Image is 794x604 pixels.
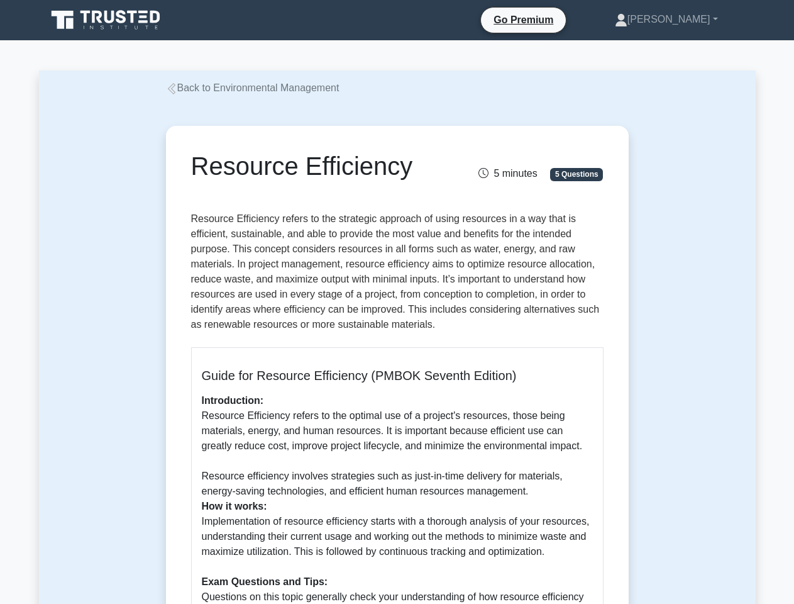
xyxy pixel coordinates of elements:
[478,168,537,179] span: 5 minutes
[202,576,328,587] b: Exam Questions and Tips:
[585,7,748,32] a: [PERSON_NAME]
[202,501,267,512] b: How it works:
[191,151,461,181] h1: Resource Efficiency
[191,211,604,337] p: Resource Efficiency refers to the strategic approach of using resources in a way that is efficien...
[202,395,264,406] b: Introduction:
[486,12,561,28] a: Go Premium
[202,368,593,383] h5: Guide for Resource Efficiency (PMBOK Seventh Edition)
[166,82,339,93] a: Back to Environmental Management
[550,168,603,181] span: 5 Questions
